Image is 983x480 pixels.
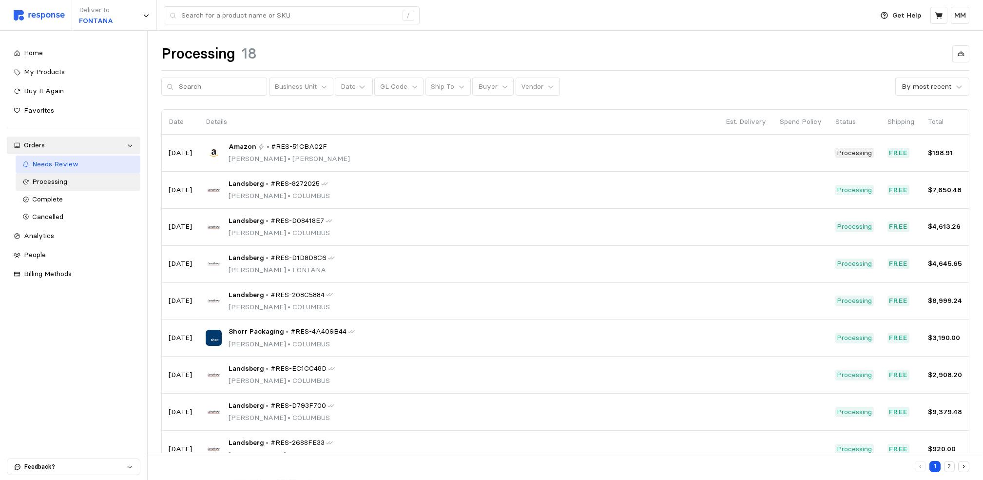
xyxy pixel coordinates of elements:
[286,265,292,274] span: •
[229,216,264,226] span: Landsberg
[14,10,65,20] img: svg%3e
[286,326,289,337] p: •
[266,216,269,226] p: •
[79,16,113,26] p: FONTANA
[286,376,292,385] span: •
[7,246,140,264] a: People
[928,221,962,232] p: $4,613.26
[374,78,424,96] button: GL Code
[24,140,123,151] div: Orders
[271,141,327,152] span: #RES-51CBA02F
[837,148,872,159] p: Processing
[169,370,192,380] p: [DATE]
[169,407,192,418] p: [DATE]
[7,44,140,62] a: Home
[928,259,962,269] p: $4,645.65
[24,250,46,259] span: People
[726,117,766,127] p: Est. Delivery
[270,363,327,374] span: #RES-EC1CC48D
[169,221,192,232] p: [DATE]
[889,148,908,159] p: Free
[516,78,560,96] button: Vendor
[266,400,269,411] p: •
[206,182,222,198] img: Landsberg
[206,367,222,383] img: Landsberg
[169,148,192,159] p: [DATE]
[270,438,325,448] span: #RES-2688FE33
[928,370,962,380] p: $2,908.20
[7,137,140,154] a: Orders
[206,404,222,420] img: Landsberg
[16,191,140,208] a: Complete
[902,81,951,92] div: By most recent
[270,400,326,411] span: #RES-D793F700
[229,413,335,423] p: [PERSON_NAME] COLUMBUS
[887,117,914,127] p: Shipping
[33,195,63,203] span: Complete
[24,462,126,471] p: Feedback?
[7,265,140,283] a: Billing Methods
[266,179,269,189] p: •
[270,179,320,189] span: #RES-8272025
[928,185,962,196] p: $7,650.48
[24,86,64,95] span: Buy It Again
[425,78,471,96] button: Ship To
[928,296,962,306] p: $8,999.24
[267,141,270,152] p: •
[79,5,113,16] p: Deliver to
[270,253,327,263] span: #RES-D1D8D8C6
[889,296,908,306] p: Free
[431,81,454,92] p: Ship To
[206,293,222,309] img: Landsberg
[286,228,292,237] span: •
[7,227,140,245] a: Analytics
[951,7,969,24] button: MM
[7,82,140,100] a: Buy It Again
[181,7,397,24] input: Search for a product name or SKU
[266,253,269,263] p: •
[266,363,269,374] p: •
[7,63,140,81] a: My Products
[16,156,140,173] a: Needs Review
[889,444,908,455] p: Free
[206,219,222,235] img: Landsberg
[889,370,908,380] p: Free
[286,154,292,163] span: •
[928,407,962,418] p: $9,379.48
[16,208,140,226] a: Cancelled
[229,302,333,313] p: [PERSON_NAME] COLUMBUS
[269,78,333,96] button: Business Unit
[286,191,292,200] span: •
[229,253,264,263] span: Landsberg
[928,444,962,455] p: $920.00
[229,363,264,374] span: Landsberg
[954,10,966,21] p: MM
[229,191,330,201] p: [PERSON_NAME] COLUMBUS
[472,78,514,96] button: Buyer
[286,302,292,311] span: •
[837,185,872,196] p: Processing
[169,333,192,343] p: [DATE]
[206,441,222,457] img: Landsberg
[169,185,192,196] p: [DATE]
[229,141,256,152] span: Amazon
[161,44,235,63] h1: Processing
[24,48,43,57] span: Home
[521,81,543,92] p: Vendor
[835,117,874,127] p: Status
[7,459,140,475] button: Feedback?
[889,221,908,232] p: Free
[290,326,347,337] span: #RES-4A409B44
[229,228,333,239] p: [PERSON_NAME] COLUMBUS
[229,450,333,460] p: [PERSON_NAME] FONTANA
[889,259,908,269] p: Free
[889,333,908,343] p: Free
[837,407,872,418] p: Processing
[229,376,335,386] p: [PERSON_NAME] COLUMBUS
[169,296,192,306] p: [DATE]
[270,216,324,226] span: #RES-D08418E7
[206,145,222,161] img: Amazon
[169,117,192,127] p: Date
[274,81,317,92] p: Business Unit
[16,173,140,191] a: Processing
